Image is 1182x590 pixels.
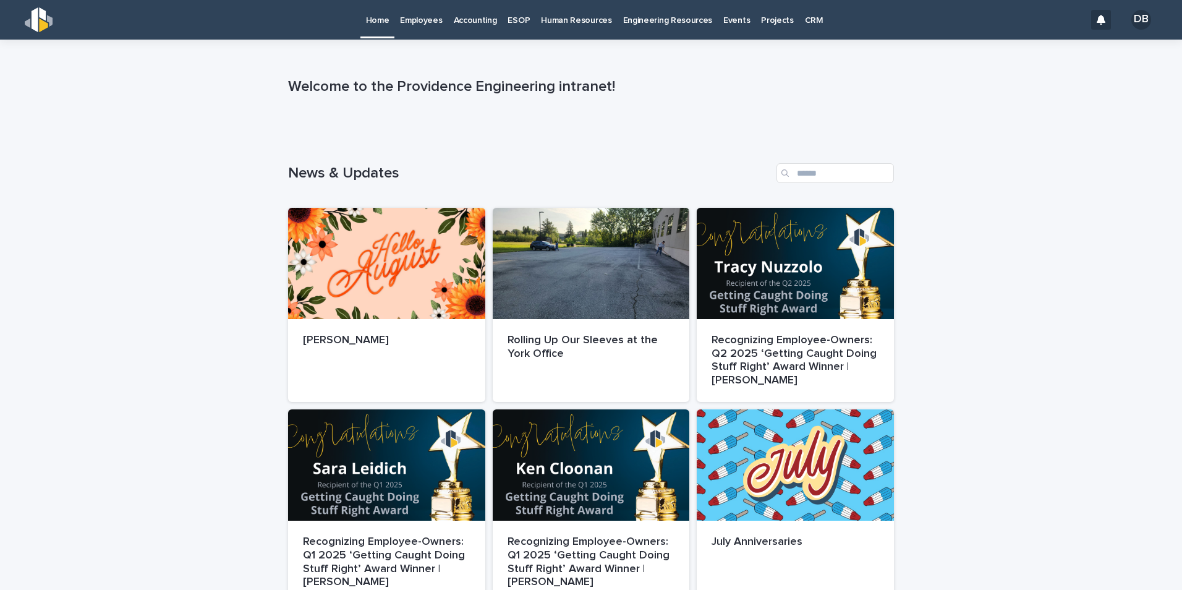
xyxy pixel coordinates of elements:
[776,163,894,183] input: Search
[508,536,675,589] p: Recognizing Employee-Owners: Q1 2025 ‘Getting Caught Doing Stuff Right’ Award Winner | [PERSON_NAME]
[493,208,690,402] a: Rolling Up Our Sleeves at the York Office
[1131,10,1151,30] div: DB
[288,165,772,182] h1: News & Updates
[288,78,889,96] p: Welcome to the Providence Engineering intranet!
[697,208,894,402] a: Recognizing Employee-Owners: Q2 2025 ‘Getting Caught Doing Stuff Right’ Award Winner | [PERSON_NAME]
[712,536,879,549] p: July Anniversaries
[25,7,53,32] img: s5b5MGTdWwFoU4EDV7nw
[712,334,879,387] p: Recognizing Employee-Owners: Q2 2025 ‘Getting Caught Doing Stuff Right’ Award Winner | [PERSON_NAME]
[303,334,470,348] p: [PERSON_NAME]
[303,536,470,589] p: Recognizing Employee-Owners: Q1 2025 ‘Getting Caught Doing Stuff Right’ Award Winner | [PERSON_NAME]
[508,334,675,361] p: Rolling Up Our Sleeves at the York Office
[288,208,485,402] a: [PERSON_NAME]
